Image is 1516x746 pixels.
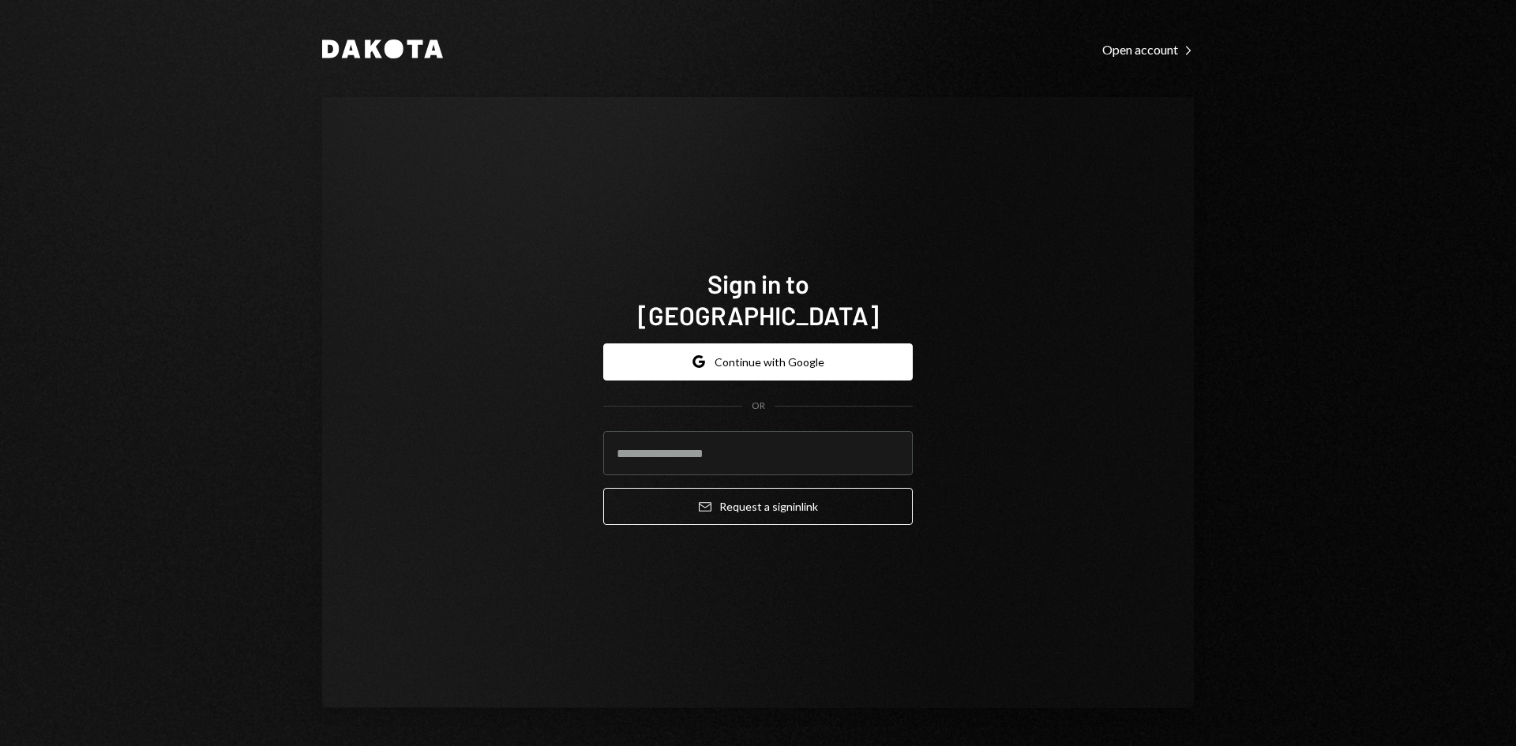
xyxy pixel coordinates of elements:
button: Request a signinlink [603,488,913,525]
button: Continue with Google [603,343,913,380]
a: Open account [1102,40,1194,58]
h1: Sign in to [GEOGRAPHIC_DATA] [603,268,913,331]
div: OR [752,399,765,413]
div: Open account [1102,42,1194,58]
